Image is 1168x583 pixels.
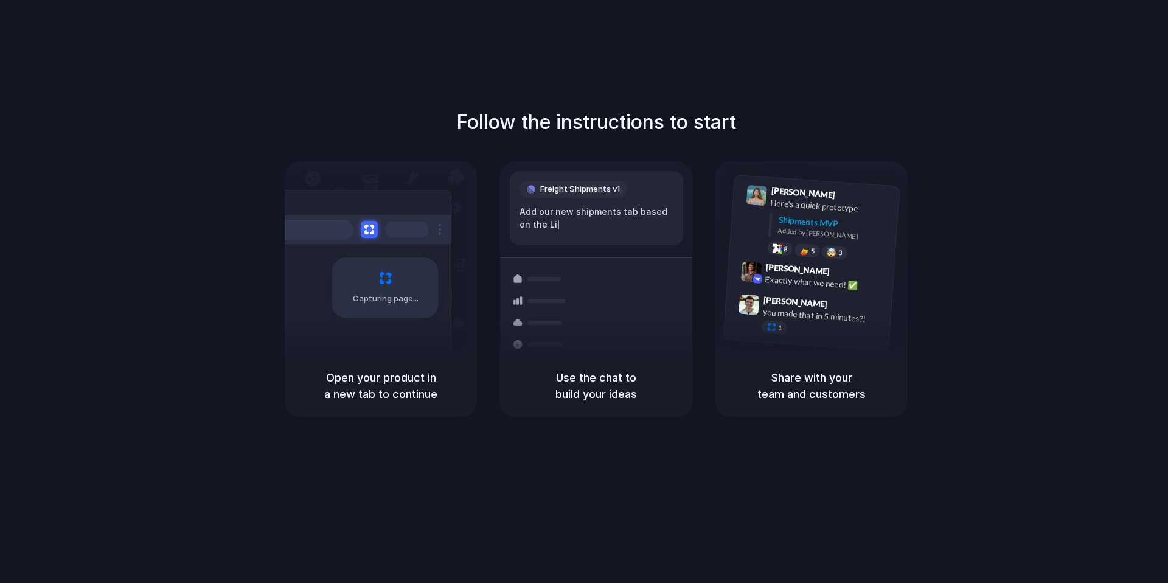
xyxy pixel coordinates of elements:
[765,273,886,293] div: Exactly what we need! ✅
[762,305,884,326] div: you made that in 5 minutes?!
[831,299,856,313] span: 9:47 AM
[515,369,678,402] h5: Use the chat to build your ideas
[777,226,889,243] div: Added by [PERSON_NAME]
[299,369,462,402] h5: Open your product in a new tab to continue
[784,246,788,253] span: 8
[839,190,864,204] span: 9:41 AM
[770,197,892,217] div: Here's a quick prototype
[778,324,782,331] span: 1
[763,293,828,311] span: [PERSON_NAME]
[827,248,837,257] div: 🤯
[353,293,420,305] span: Capturing page
[456,108,736,137] h1: Follow the instructions to start
[520,205,673,231] div: Add our new shipments tab based on the Li
[557,220,560,229] span: |
[730,369,893,402] h5: Share with your team and customers
[811,248,815,254] span: 5
[765,260,830,278] span: [PERSON_NAME]
[771,184,835,201] span: [PERSON_NAME]
[833,266,858,281] span: 9:42 AM
[838,250,843,256] span: 3
[540,183,620,195] span: Freight Shipments v1
[778,214,891,234] div: Shipments MVP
